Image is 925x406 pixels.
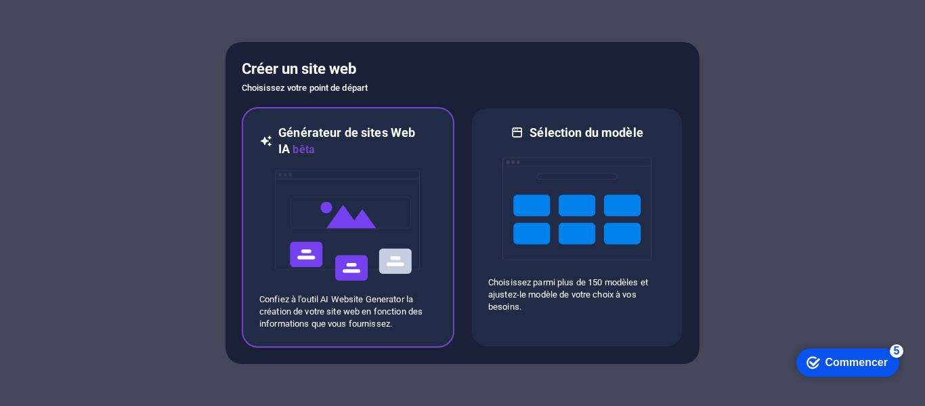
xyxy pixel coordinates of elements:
[488,277,666,313] p: Choisissez parmi plus de 150 modèles et ajustez-le modèle de votre choix à vos besoins.
[242,107,454,348] div: Générateur de sites Web IAbêtamangerConfiez à l'outil AI Website Generator la création de votre s...
[37,15,99,26] font: Commencer
[105,3,111,15] font: 5
[242,58,683,80] h5: Créer un site web
[274,158,423,293] img: manger
[278,125,415,156] font: Générateur de sites Web IA
[7,7,110,35] div: Commencer 5 éléments restants, 0 % terminé
[530,125,643,141] h6: Sélection du modèle
[293,143,315,156] font: bêta
[242,80,683,96] h6: Choisissez votre point de départ
[471,107,683,348] div: Sélection du modèleChoisissez parmi plus de 150 modèles et ajustez-le modèle de votre choix à vos...
[259,293,437,330] p: Confiez à l'outil AI Website Generator la création de votre site web en fonction des informations...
